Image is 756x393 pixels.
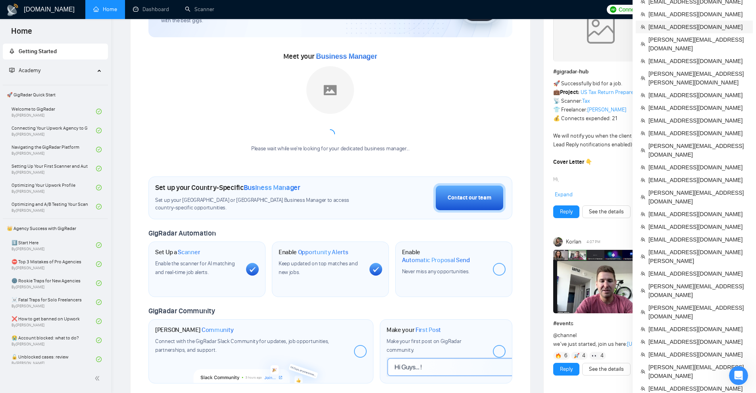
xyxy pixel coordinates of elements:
[641,25,645,29] span: team
[283,52,377,61] span: Meet your
[641,131,645,136] span: team
[246,145,414,153] div: Please wait while we're looking for your dedicated business manager...
[402,268,469,275] span: Never miss any opportunities.
[279,248,348,256] h1: Enable
[324,128,337,141] span: loading
[19,48,57,55] span: Getting Started
[9,67,40,74] span: Academy
[133,6,169,13] a: dashboardDashboard
[5,25,38,42] span: Home
[279,260,358,276] span: Keep updated on top matches and new jobs.
[553,67,727,76] h1: # gigradar-hub
[12,179,96,196] a: Optimizing Your Upwork ProfileBy[PERSON_NAME]
[12,160,96,177] a: Setting Up Your First Scanner and Auto-BidderBy[PERSON_NAME]
[648,363,748,380] span: [PERSON_NAME][EMAIL_ADDRESS][DOMAIN_NAME]
[553,319,727,328] h1: # events
[641,93,645,98] span: team
[641,386,645,391] span: team
[641,327,645,332] span: team
[641,254,645,259] span: team
[185,6,214,13] a: searchScanner
[641,165,645,170] span: team
[648,269,748,278] span: [EMAIL_ADDRESS][DOMAIN_NAME]
[6,4,19,16] img: logo
[648,176,748,184] span: [EMAIL_ADDRESS][DOMAIN_NAME]
[148,229,215,238] span: GigRadar Automation
[553,332,577,339] span: @channel
[648,57,748,65] span: [EMAIL_ADDRESS][DOMAIN_NAME]
[402,256,470,264] span: Automatic Proposal Send
[12,198,96,215] a: Optimizing and A/B Testing Your Scanner for Better ResultsBy[PERSON_NAME]
[96,299,102,305] span: check-circle
[96,318,102,324] span: check-circle
[433,183,506,213] button: Contact our team
[641,42,645,46] span: team
[194,351,328,383] img: slackcommunity-bg.png
[306,66,354,114] img: placeholder.png
[94,374,102,382] span: double-left
[648,10,748,19] span: [EMAIL_ADDRESS][DOMAIN_NAME]
[648,188,748,206] span: [PERSON_NAME][EMAIL_ADDRESS][DOMAIN_NAME]
[553,331,693,349] div: we’ve just started, join us here:
[553,159,592,165] strong: Cover Letter 👇
[648,350,748,359] span: [EMAIL_ADDRESS][DOMAIN_NAME]
[244,183,300,192] span: Business Manager
[96,337,102,343] span: check-circle
[641,195,645,199] span: team
[96,128,102,133] span: check-circle
[574,353,579,358] img: 🚀
[641,76,645,81] span: team
[729,366,748,385] iframe: Intercom live chat
[582,205,631,218] button: See the details
[12,141,96,158] a: Navigating the GigRadar PlatformBy[PERSON_NAME]
[155,197,365,212] span: Set up your [GEOGRAPHIC_DATA] or [GEOGRAPHIC_DATA] Business Manager to access country-specific op...
[581,89,689,96] a: US Tax Return Preparer using Drake Software
[641,288,645,293] span: team
[564,352,567,360] span: 6
[648,116,748,125] span: [EMAIL_ADDRESS][DOMAIN_NAME]
[12,293,96,311] a: ☠️ Fatal Traps for Solo FreelancersBy[PERSON_NAME]
[641,148,645,153] span: team
[96,147,102,152] span: check-circle
[641,224,645,229] span: team
[96,280,102,286] span: check-circle
[4,87,107,103] span: 🚀 GigRadar Quick Start
[619,5,643,14] span: Connects:
[155,248,200,256] h1: Set Up a
[9,48,15,54] span: rocket
[641,105,645,110] span: team
[582,363,631,376] button: See the details
[155,183,300,192] h1: Set up your Country-Specific
[316,52,377,60] span: Business Manager
[555,191,573,198] span: Expand
[648,325,748,334] span: [EMAIL_ADDRESS][DOMAIN_NAME]
[148,307,215,315] span: GigRadar Community
[648,248,748,265] span: [EMAIL_ADDRESS][DOMAIN_NAME][PERSON_NAME]
[96,109,102,114] span: check-circle
[641,271,645,276] span: team
[627,341,679,347] a: [URL][DOMAIN_NAME]
[587,238,600,245] span: 4:07 PM
[202,326,234,334] span: Community
[648,163,748,172] span: [EMAIL_ADDRESS][DOMAIN_NAME]
[12,236,96,254] a: 1️⃣ Start HereBy[PERSON_NAME]
[96,166,102,171] span: check-circle
[587,106,626,113] a: [PERSON_NAME]
[96,242,102,248] span: check-circle
[566,238,581,246] span: Korlan
[416,326,441,334] span: First Post
[93,6,117,13] a: homeHome
[96,357,102,362] span: check-circle
[648,235,748,244] span: [EMAIL_ADDRESS][DOMAIN_NAME]
[648,69,748,87] span: [PERSON_NAME][EMAIL_ADDRESS][PERSON_NAME][DOMAIN_NAME]
[648,23,748,31] span: [EMAIL_ADDRESS][DOMAIN_NAME]
[648,91,748,100] span: [EMAIL_ADDRESS][DOMAIN_NAME]
[178,248,200,256] span: Scanner
[155,338,329,353] span: Connect with the GigRadar Slack Community for updates, job opportunities, partnerships, and support.
[648,129,748,138] span: [EMAIL_ADDRESS][DOMAIN_NAME]
[610,6,616,13] img: upwork-logo.png
[553,250,648,313] img: F09EM4TRGJF-image.png
[648,282,748,299] span: [PERSON_NAME][EMAIL_ADDRESS][DOMAIN_NAME]
[589,207,624,216] a: See the details
[387,338,461,353] span: Make your first post on GigRadar community.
